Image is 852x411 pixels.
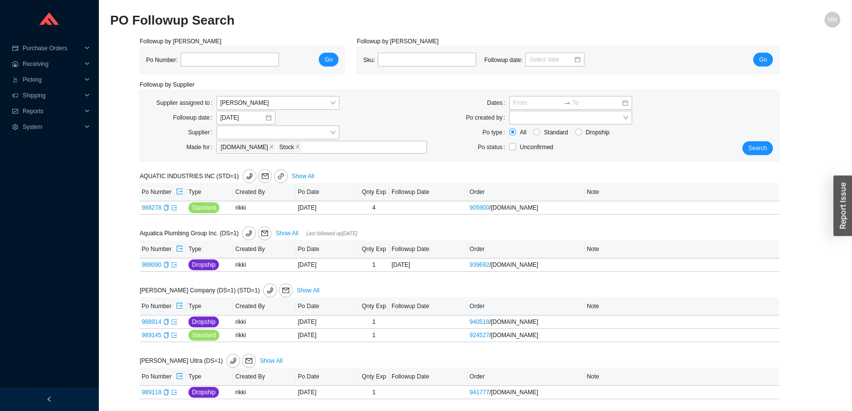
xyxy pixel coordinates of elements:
[243,173,256,180] span: phone
[176,299,183,313] button: export
[296,297,358,316] th: Po Date
[582,127,613,137] span: Dropship
[748,143,767,153] span: Search
[585,368,779,386] th: Note
[163,317,169,327] div: Copy
[468,258,585,272] td: / [DOMAIN_NAME]
[188,330,219,341] button: Standard
[243,230,255,237] span: phone
[264,287,276,294] span: phone
[171,261,177,268] a: export
[468,297,585,316] th: Order
[358,183,389,201] th: Qnty Exp
[233,368,296,386] th: Created By
[468,183,585,201] th: Order
[516,127,530,137] span: All
[163,332,169,338] span: copy
[296,329,358,342] td: [DATE]
[243,357,255,364] span: mail
[233,201,296,215] td: rikki
[242,226,256,240] button: phone
[297,287,319,294] a: Show All
[171,262,177,268] span: export
[186,183,233,201] th: Type
[390,368,468,386] th: Followup Date
[23,119,82,135] span: System
[171,204,177,211] a: export
[296,316,358,329] td: [DATE]
[279,284,293,297] button: mail
[470,389,489,396] a: 941777
[258,230,271,237] span: mail
[529,55,574,64] input: Select date
[753,53,773,66] button: Go
[176,185,183,199] button: export
[163,260,169,270] div: Copy
[358,201,389,215] td: 4
[176,373,183,380] span: export
[12,45,19,51] span: credit-card
[390,240,468,258] th: Followup Date
[186,368,233,386] th: Type
[218,142,275,152] span: QualityBath.com
[585,183,779,201] th: Note
[483,126,509,139] label: Po type:
[186,140,216,154] label: Made for:
[142,261,161,268] a: 988090
[156,96,216,110] label: Supplier assigned to
[220,113,265,123] input: 9/29/2025
[296,201,358,215] td: [DATE]
[470,204,489,211] a: 905900
[468,386,585,399] td: / [DOMAIN_NAME]
[260,357,282,364] a: Show All
[188,316,219,327] button: Dropship
[573,98,621,108] input: To
[226,354,240,368] button: phone
[233,240,296,258] th: Created By
[358,329,389,342] td: 1
[259,173,272,180] span: mail
[233,316,296,329] td: rikki
[23,40,82,56] span: Purchase Orders
[233,183,296,201] th: Created By
[23,72,82,88] span: Picking
[176,245,183,253] span: export
[292,173,314,180] a: Show All
[176,302,183,310] span: export
[192,387,215,397] span: Dropship
[277,173,284,181] span: link
[470,261,489,268] a: 939692
[140,368,186,386] th: Po Number
[188,387,219,398] button: Dropship
[357,38,438,45] span: Followup by [PERSON_NAME]
[585,297,779,316] th: Note
[243,169,256,183] button: phone
[140,230,274,237] span: Aquatica Plumbing Group Inc. (DS=1)
[176,188,183,196] span: export
[487,96,509,110] label: Dates:
[186,297,233,316] th: Type
[540,127,572,137] span: Standard
[358,368,389,386] th: Qnty Exp
[468,368,585,386] th: Order
[221,143,268,152] span: [DOMAIN_NAME]
[171,319,177,325] span: export
[176,242,183,256] button: export
[513,98,562,108] input: From
[142,204,161,211] a: 988278
[188,202,219,213] button: Standard
[258,226,272,240] button: mail
[142,389,161,396] a: 989118
[142,318,161,325] a: 988914
[146,53,287,67] div: Po Number:
[188,126,216,139] label: Supplier:
[171,205,177,211] span: export
[263,284,277,297] button: phone
[390,297,468,316] th: Followup Date
[163,330,169,340] div: Copy
[258,169,272,183] button: mail
[468,240,585,258] th: Order
[110,12,658,29] h2: PO Followup Search
[277,142,302,152] span: Stock
[466,111,509,125] label: Po created by:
